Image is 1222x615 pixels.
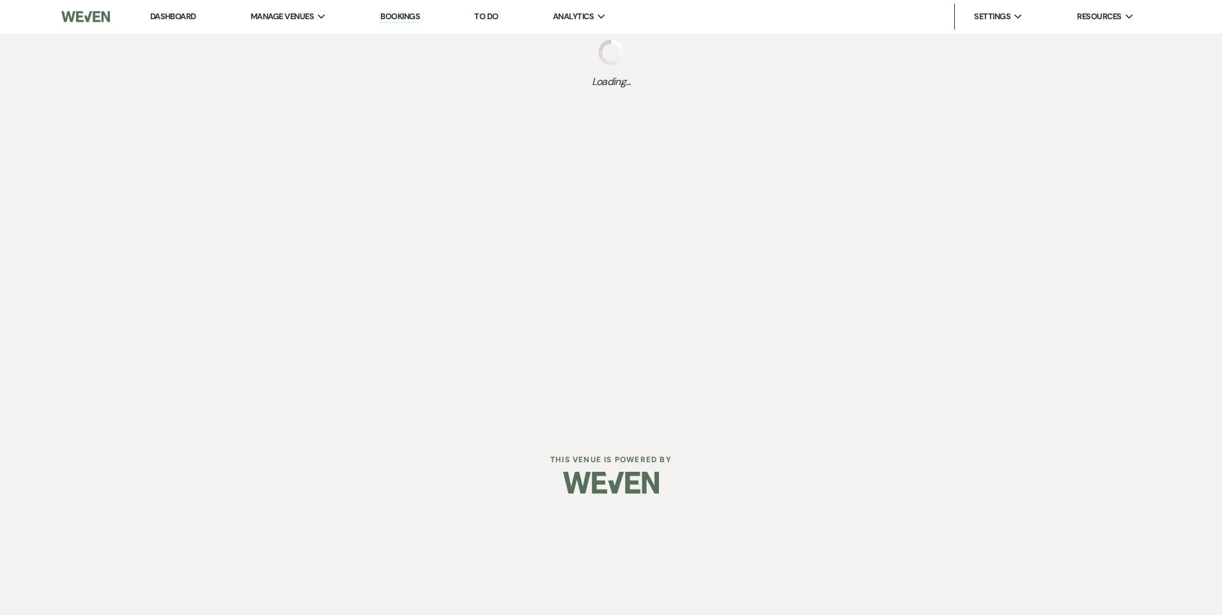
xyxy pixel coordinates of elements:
a: Bookings [380,11,420,23]
span: Settings [974,10,1010,23]
span: Resources [1077,10,1121,23]
span: Analytics [553,10,594,23]
img: Weven Logo [563,460,659,505]
span: Loading... [592,74,631,90]
img: loading spinner [598,40,624,65]
span: Manage Venues [251,10,314,23]
a: To Do [474,11,498,22]
img: Weven Logo [61,3,110,30]
a: Dashboard [150,11,196,22]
